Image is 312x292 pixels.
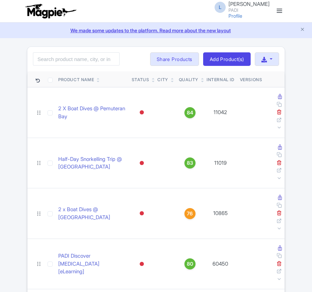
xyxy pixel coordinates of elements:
[58,155,126,171] a: Half-Day Snorkelling Trip @ [GEOGRAPHIC_DATA]
[58,105,126,120] a: 2 X Boat Dives @ Pemuteran Bay
[58,252,126,276] a: PADI Discover [MEDICAL_DATA] [eLearning]
[179,258,201,269] a: 80
[138,108,145,118] div: Inactive
[58,77,94,83] div: Product Name
[210,1,270,12] a: L [PERSON_NAME] PADI
[138,158,145,168] div: Inactive
[132,77,149,83] div: Status
[204,239,237,289] td: 60450
[179,107,201,118] a: 84
[179,77,198,83] div: Quality
[58,206,126,221] a: 2 x Boat Dives @ [GEOGRAPHIC_DATA]
[300,26,305,34] button: Close announcement
[4,27,308,34] a: We made some updates to the platform. Read more about the new layout
[24,3,77,19] img: logo-ab69f6fb50320c5b225c76a69d11143b.png
[215,2,226,13] span: L
[204,71,237,87] th: Internal ID
[179,208,201,219] a: 76
[204,138,237,188] td: 11019
[138,259,145,269] div: Inactive
[33,52,120,66] input: Search product name, city, or interal id
[228,13,242,19] a: Profile
[157,77,168,83] div: City
[204,188,237,239] td: 10865
[179,157,201,169] a: 83
[187,159,193,167] span: 83
[138,208,145,218] div: Inactive
[187,210,193,217] span: 76
[204,87,237,138] td: 11042
[228,8,270,12] small: PADI
[150,52,199,66] a: Share Products
[228,1,270,7] span: [PERSON_NAME]
[187,109,193,117] span: 84
[187,260,193,268] span: 80
[237,71,265,87] th: Versions
[203,52,251,66] a: Add Product(s)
